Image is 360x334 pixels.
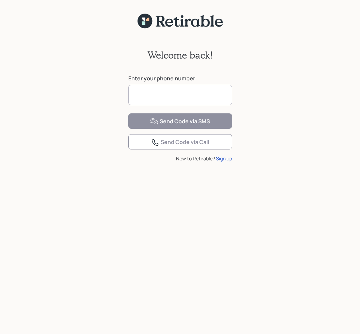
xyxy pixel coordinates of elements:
button: Send Code via SMS [128,113,232,129]
div: Send Code via SMS [150,117,210,126]
label: Enter your phone number [128,75,232,82]
button: Send Code via Call [128,134,232,149]
div: New to Retirable? [128,155,232,162]
div: Send Code via Call [151,138,209,146]
h2: Welcome back! [147,49,213,61]
div: Sign up [216,155,232,162]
